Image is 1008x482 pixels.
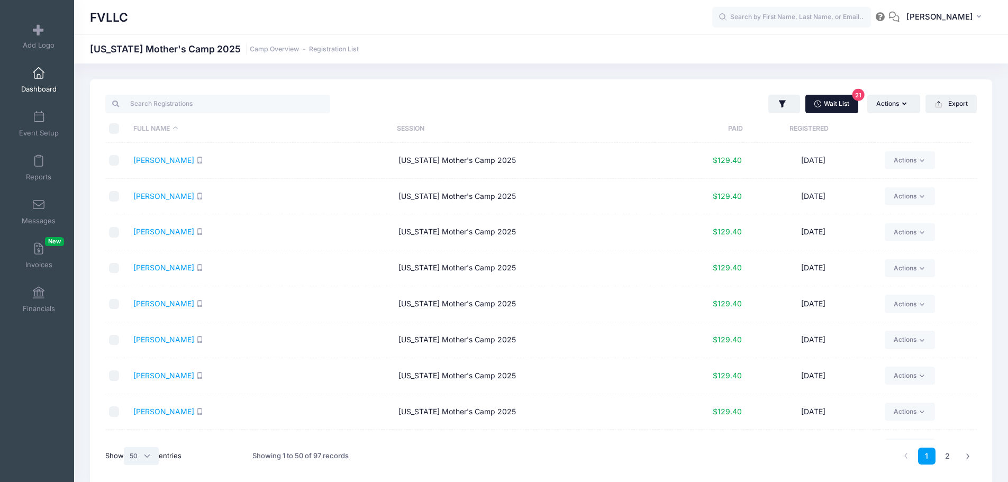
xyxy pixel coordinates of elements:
[128,115,392,143] th: Full Name: activate to sort column descending
[90,43,359,54] h1: [US_STATE] Mother's Camp 2025
[885,367,935,385] a: Actions
[22,216,56,225] span: Messages
[393,430,658,466] td: [US_STATE] Mother's Camp 2025
[133,156,194,165] a: [PERSON_NAME]
[23,41,55,50] span: Add Logo
[747,214,880,250] td: [DATE]
[196,336,203,343] i: SMS enabled
[14,61,64,98] a: Dashboard
[655,115,743,143] th: Paid: activate to sort column ascending
[906,11,973,23] span: [PERSON_NAME]
[747,143,880,179] td: [DATE]
[133,407,194,416] a: [PERSON_NAME]
[196,372,203,379] i: SMS enabled
[196,193,203,199] i: SMS enabled
[713,192,742,201] span: $129.40
[747,322,880,358] td: [DATE]
[747,430,880,466] td: [DATE]
[196,157,203,163] i: SMS enabled
[23,304,55,313] span: Financials
[196,408,203,415] i: SMS enabled
[309,46,359,53] a: Registration List
[885,259,935,277] a: Actions
[713,227,742,236] span: $129.40
[747,250,880,286] td: [DATE]
[747,286,880,322] td: [DATE]
[250,46,299,53] a: Camp Overview
[885,295,935,313] a: Actions
[885,187,935,205] a: Actions
[939,448,956,465] a: 2
[124,447,159,465] select: Showentries
[747,179,880,215] td: [DATE]
[14,149,64,186] a: Reports
[393,322,658,358] td: [US_STATE] Mother's Camp 2025
[885,223,935,241] a: Actions
[19,129,59,138] span: Event Setup
[885,151,935,169] a: Actions
[133,263,194,272] a: [PERSON_NAME]
[105,447,181,465] label: Show entries
[393,250,658,286] td: [US_STATE] Mother's Camp 2025
[900,5,992,30] button: [PERSON_NAME]
[14,105,64,142] a: Event Setup
[133,299,194,308] a: [PERSON_NAME]
[90,5,128,30] h1: FVLLC
[14,17,64,54] a: Add Logo
[885,403,935,421] a: Actions
[133,335,194,344] a: [PERSON_NAME]
[393,286,658,322] td: [US_STATE] Mother's Camp 2025
[713,263,742,272] span: $129.40
[393,358,658,394] td: [US_STATE] Mother's Camp 2025
[393,394,658,430] td: [US_STATE] Mother's Camp 2025
[14,281,64,318] a: Financials
[713,371,742,380] span: $129.40
[21,85,57,94] span: Dashboard
[925,95,977,113] button: Export
[25,260,52,269] span: Invoices
[252,444,349,468] div: Showing 1 to 50 of 97 records
[712,7,871,28] input: Search by First Name, Last Name, or Email...
[26,172,51,181] span: Reports
[885,331,935,349] a: Actions
[392,115,655,143] th: Session: activate to sort column ascending
[196,264,203,271] i: SMS enabled
[14,237,64,274] a: InvoicesNew
[133,227,194,236] a: [PERSON_NAME]
[133,371,194,380] a: [PERSON_NAME]
[805,95,858,113] a: Wait List21
[45,237,64,246] span: New
[713,156,742,165] span: $129.40
[393,143,658,179] td: [US_STATE] Mother's Camp 2025
[393,179,658,215] td: [US_STATE] Mother's Camp 2025
[133,192,194,201] a: [PERSON_NAME]
[867,95,920,113] button: Actions
[713,407,742,416] span: $129.40
[885,439,935,457] a: Actions
[393,214,658,250] td: [US_STATE] Mother's Camp 2025
[747,394,880,430] td: [DATE]
[713,335,742,344] span: $129.40
[747,358,880,394] td: [DATE]
[918,448,936,465] a: 1
[713,299,742,308] span: $129.40
[105,95,330,113] input: Search Registrations
[743,115,875,143] th: Registered: activate to sort column ascending
[852,89,865,101] span: 21
[196,228,203,235] i: SMS enabled
[196,300,203,307] i: SMS enabled
[14,193,64,230] a: Messages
